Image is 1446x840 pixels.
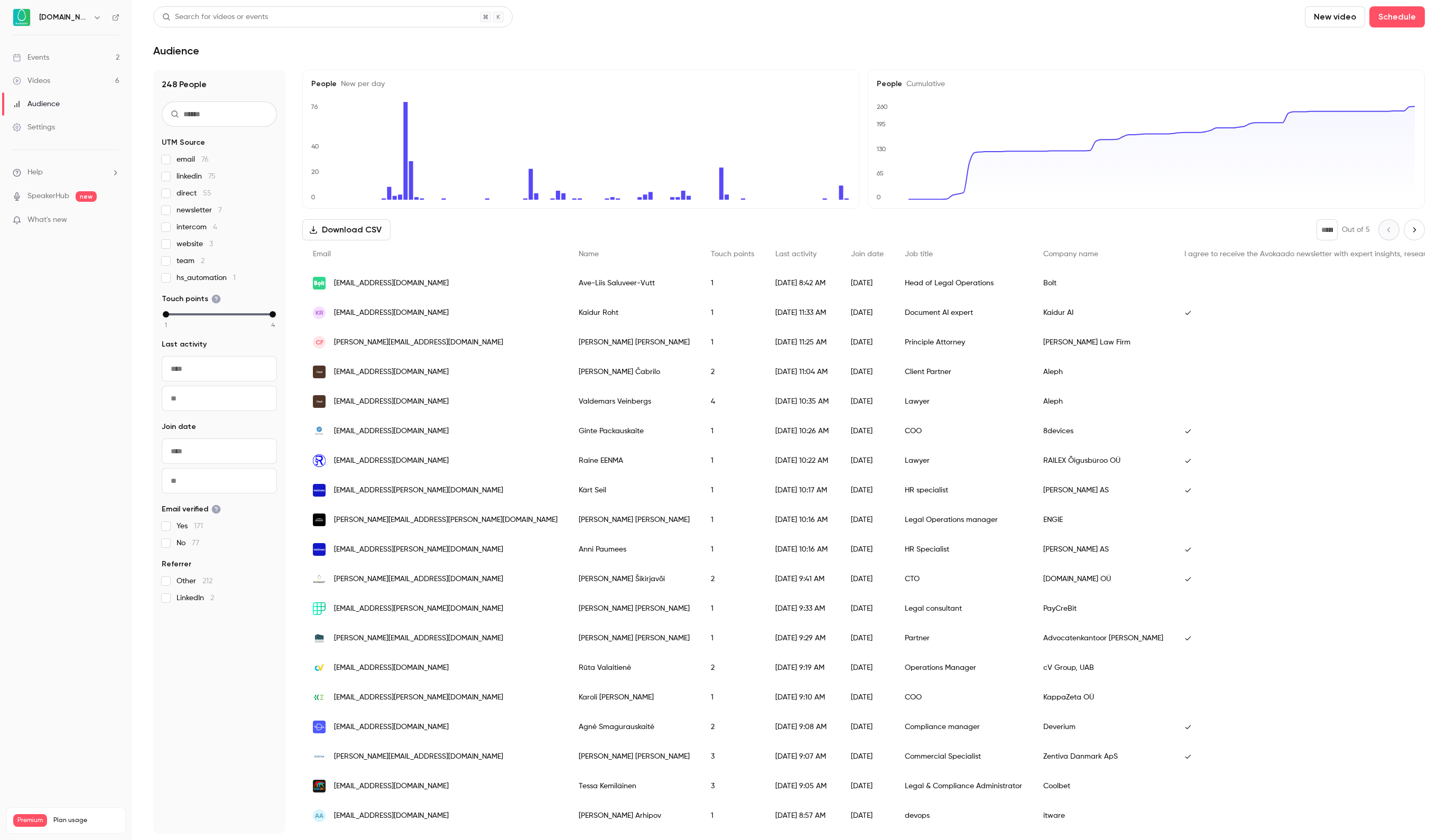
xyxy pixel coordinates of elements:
div: COO [894,683,1033,712]
span: team [177,256,205,266]
div: max [270,311,276,318]
span: [PERSON_NAME][EMAIL_ADDRESS][DOMAIN_NAME] [334,633,503,644]
div: 1 [700,801,765,830]
div: [DATE] [840,387,894,416]
div: Compliance manager [894,712,1033,742]
div: CTO [894,564,1033,594]
div: Head of Legal Operations [894,268,1033,298]
div: Deverium [1033,712,1174,742]
div: [PERSON_NAME] Šikirjavõi [568,564,700,594]
div: Principle Attorney [894,328,1033,357]
text: 0 [876,193,881,201]
span: new [76,191,97,202]
div: itware [1033,801,1174,830]
div: [DATE] [840,653,894,683]
span: 75 [208,173,216,180]
span: Name [579,250,599,258]
span: New per day [337,80,385,88]
span: [PERSON_NAME][EMAIL_ADDRESS][DOMAIN_NAME] [334,751,503,762]
div: HR Specialist [894,535,1033,564]
div: [DATE] [840,771,894,801]
span: [EMAIL_ADDRESS][DOMAIN_NAME] [334,781,449,792]
div: Search for videos or events [162,12,268,23]
div: Kärt Seil [568,475,700,505]
span: [EMAIL_ADDRESS][PERSON_NAME][DOMAIN_NAME] [334,544,503,555]
div: Events [13,52,49,63]
div: [DATE] [840,683,894,712]
div: [PERSON_NAME] [PERSON_NAME] [568,328,700,357]
div: [DATE] 9:29 AM [765,623,840,653]
span: 171 [194,522,203,530]
div: [DATE] 10:35 AM [765,387,840,416]
div: Aleph [1033,387,1174,416]
button: Schedule [1369,6,1425,27]
p: Out of 5 [1342,225,1370,235]
img: zentiva.com [313,750,326,763]
div: Tessa Kemiläinen [568,771,700,801]
div: [DATE] 8:57 AM [765,801,840,830]
h1: 248 People [162,78,277,91]
div: devops [894,801,1033,830]
span: 1 [233,274,236,282]
div: 2 [700,653,765,683]
img: helmes.com [313,484,326,497]
div: 1 [700,475,765,505]
img: carvertical.com [313,661,326,674]
div: [PERSON_NAME] Čabrilo [568,357,700,387]
div: Bolt [1033,268,1174,298]
div: Rūta Valaitienė [568,653,700,683]
text: 40 [311,143,319,150]
div: [DATE] [840,416,894,446]
div: Partner [894,623,1033,653]
span: [EMAIL_ADDRESS][DOMAIN_NAME] [334,367,449,378]
div: Operations Manager [894,653,1033,683]
div: 2 [700,357,765,387]
div: 1 [700,623,765,653]
div: 1 [700,594,765,623]
div: [DATE] 8:42 AM [765,268,840,298]
div: Aleph [1033,357,1174,387]
span: CF [316,338,323,347]
div: [DATE] [840,564,894,594]
span: 77 [192,539,199,547]
span: 212 [202,577,212,585]
span: 1 [165,320,167,330]
div: 8devices [1033,416,1174,446]
div: [DATE] [840,446,894,475]
div: Lawyer [894,387,1033,416]
span: linkedin [177,171,216,182]
div: 2 [700,712,765,742]
span: 4 [213,223,217,231]
span: No [177,538,199,548]
span: [EMAIL_ADDRESS][DOMAIN_NAME] [334,278,449,289]
div: [DATE] 9:33 AM [765,594,840,623]
span: [EMAIL_ADDRESS][DOMAIN_NAME] [334,307,449,319]
div: [DATE] [840,298,894,328]
span: website [177,239,213,249]
div: 3 [700,742,765,771]
span: 55 [203,190,211,197]
span: [EMAIL_ADDRESS][DOMAIN_NAME] [334,810,449,822]
span: 2 [201,257,205,265]
div: [PERSON_NAME] [PERSON_NAME] [568,623,700,653]
span: Join date [162,422,196,432]
img: bolt.eu [313,277,326,290]
span: Other [177,576,212,586]
div: [DATE] [840,623,894,653]
span: AA [315,811,323,820]
img: helmes.com [313,543,326,556]
div: [DATE] [840,475,894,505]
span: 4 [271,320,275,330]
span: Company name [1043,250,1098,258]
span: Last activity [162,339,207,350]
h5: People [311,79,850,89]
span: Plan usage [53,816,119,825]
span: newsletter [177,205,222,216]
div: [DATE] [840,712,894,742]
div: [DATE] [840,801,894,830]
span: Yes [177,521,203,531]
div: Audience [13,99,60,109]
text: 260 [877,103,888,110]
img: alephholding.com [313,366,326,378]
div: [PERSON_NAME] [PERSON_NAME] [568,742,700,771]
